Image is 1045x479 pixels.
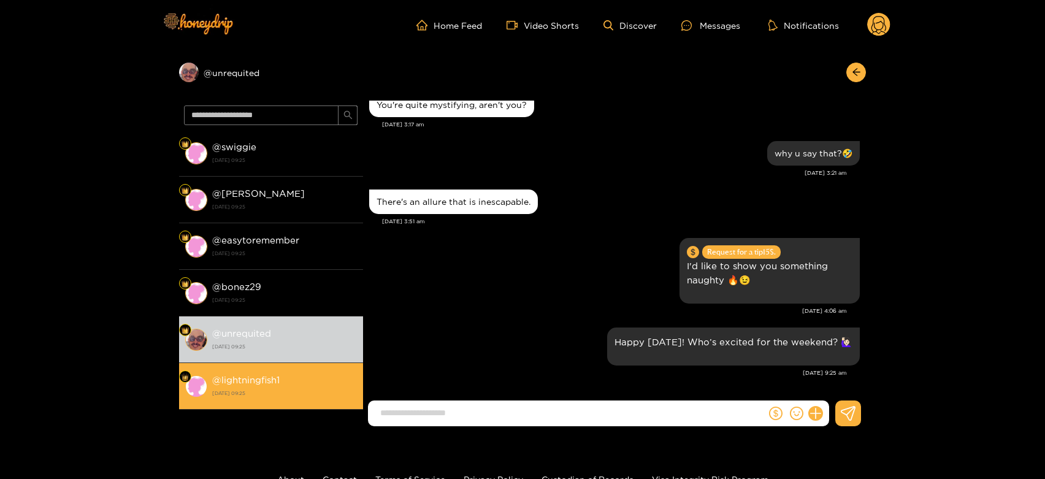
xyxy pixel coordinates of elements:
[687,259,852,287] p: I'd like to show you something naughty 🔥😉
[185,282,207,304] img: conversation
[212,341,357,352] strong: [DATE] 09:25
[212,248,357,259] strong: [DATE] 09:25
[212,235,299,245] strong: @ easytoremember
[212,188,305,199] strong: @ [PERSON_NAME]
[377,100,527,110] div: You're quite mystifying, aren't you?
[767,141,860,166] div: Sep. 26, 3:21 am
[182,140,189,148] img: Fan Level
[369,369,847,377] div: [DATE] 9:25 am
[681,18,740,33] div: Messages
[185,329,207,351] img: conversation
[769,407,783,420] span: dollar
[212,201,357,212] strong: [DATE] 09:25
[767,404,785,423] button: dollar
[212,375,280,385] strong: @ lightningfish1
[377,197,530,207] div: There's an allure that is inescapable.
[338,105,358,125] button: search
[212,388,357,399] strong: [DATE] 09:25
[507,20,524,31] span: video-camera
[369,93,534,117] div: Sep. 26, 3:17 am
[790,407,803,420] span: smile
[182,374,189,381] img: Fan Level
[182,187,189,194] img: Fan Level
[185,142,207,164] img: conversation
[212,282,261,292] strong: @ bonez29
[382,217,860,226] div: [DATE] 3:51 am
[687,246,699,258] span: dollar-circle
[416,20,434,31] span: home
[185,189,207,211] img: conversation
[614,335,852,349] p: Happy [DATE]! Who’s excited for the weekend? 🙋🏻‍♀️
[369,190,538,214] div: Sep. 26, 3:51 am
[846,63,866,82] button: arrow-left
[416,20,482,31] a: Home Feed
[369,169,847,177] div: [DATE] 3:21 am
[507,20,579,31] a: Video Shorts
[212,155,357,166] strong: [DATE] 09:25
[702,245,781,259] span: Request for a tip 15 $.
[182,234,189,241] img: Fan Level
[343,110,353,121] span: search
[212,328,271,339] strong: @ unrequited
[185,236,207,258] img: conversation
[852,67,861,78] span: arrow-left
[182,327,189,334] img: Fan Level
[775,148,852,158] div: why u say that?🤣
[607,328,860,366] div: Sep. 26, 9:25 am
[382,120,860,129] div: [DATE] 3:17 am
[212,294,357,305] strong: [DATE] 09:25
[185,375,207,397] img: conversation
[182,280,189,288] img: Fan Level
[765,19,843,31] button: Notifications
[212,142,256,152] strong: @ swiggie
[369,307,847,315] div: [DATE] 4:06 am
[603,20,657,31] a: Discover
[679,238,860,304] div: Sep. 26, 4:06 am
[179,63,363,82] div: @unrequited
